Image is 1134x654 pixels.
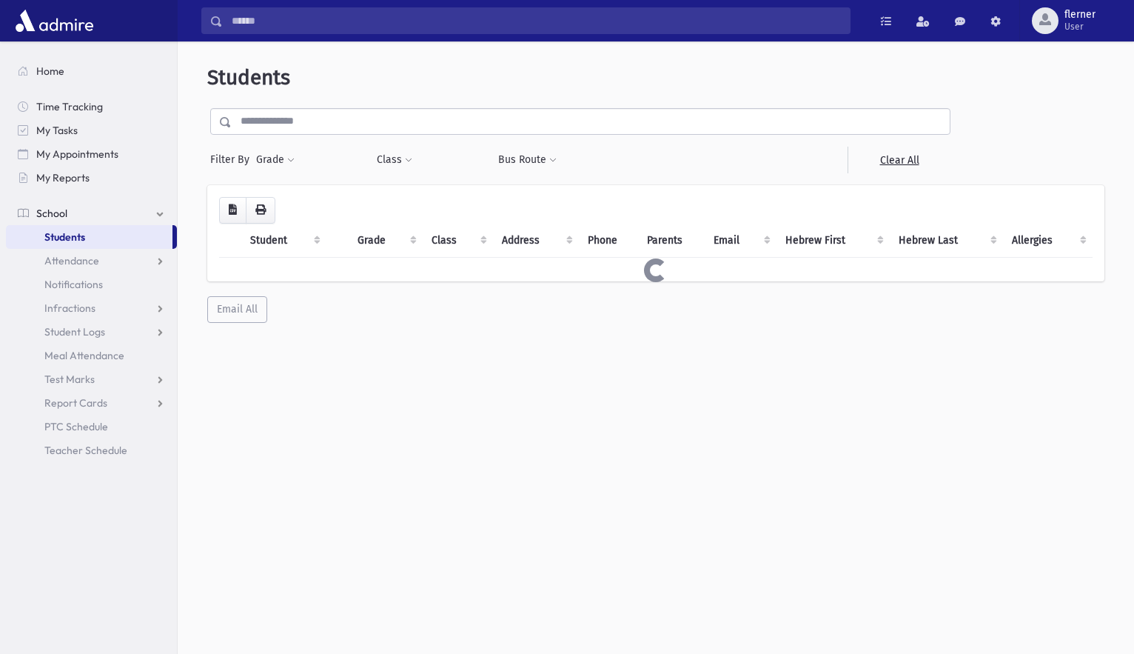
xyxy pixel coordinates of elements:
button: Email All [207,296,267,323]
a: Infractions [6,296,177,320]
span: Report Cards [44,396,107,410]
th: Email [705,224,776,258]
span: Infractions [44,301,95,315]
span: Students [44,230,85,244]
span: flerner [1064,9,1096,21]
button: CSV [219,197,246,224]
a: Students [6,225,172,249]
th: Student [241,224,326,258]
a: Home [6,59,177,83]
span: Filter By [210,152,255,167]
th: Parents [638,224,705,258]
button: Print [246,197,275,224]
span: Teacher Schedule [44,444,127,457]
a: My Appointments [6,142,177,166]
span: Meal Attendance [44,349,124,362]
a: My Reports [6,166,177,190]
img: AdmirePro [12,6,97,36]
th: Class [423,224,493,258]
button: Grade [255,147,295,173]
a: Test Marks [6,367,177,391]
span: My Appointments [36,147,118,161]
a: Teacher Schedule [6,438,177,462]
span: School [36,207,67,220]
button: Bus Route [497,147,557,173]
th: Phone [579,224,638,258]
span: Attendance [44,254,99,267]
span: User [1064,21,1096,33]
a: Report Cards [6,391,177,415]
a: PTC Schedule [6,415,177,438]
span: My Tasks [36,124,78,137]
a: School [6,201,177,225]
span: Student Logs [44,325,105,338]
span: Notifications [44,278,103,291]
th: Address [493,224,579,258]
a: Attendance [6,249,177,273]
span: Home [36,64,64,78]
span: My Reports [36,171,90,184]
a: Student Logs [6,320,177,344]
a: Meal Attendance [6,344,177,367]
a: My Tasks [6,119,177,142]
button: Class [376,147,413,173]
th: Allergies [1003,224,1093,258]
th: Grade [349,224,423,258]
a: Clear All [848,147,950,173]
span: Test Marks [44,373,95,386]
span: Time Tracking [36,100,103,113]
a: Notifications [6,273,177,296]
th: Hebrew First [776,224,890,258]
span: Students [207,65,290,90]
input: Search [223,7,850,34]
a: Time Tracking [6,95,177,119]
th: Hebrew Last [890,224,1003,258]
span: PTC Schedule [44,420,108,433]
